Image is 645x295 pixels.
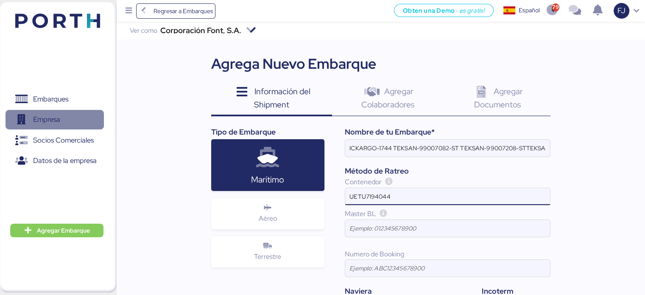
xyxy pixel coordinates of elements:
[6,131,104,150] a: Socios Comerciales
[33,113,60,126] span: Empresa
[6,110,104,129] a: Empresa
[345,188,550,205] input: Ejemplo: FSCU1234567
[37,225,90,236] span: Agregar Embarque
[33,134,94,146] span: Socios Comerciales
[519,6,540,15] div: Español
[6,151,104,171] a: Datos de la empresa
[211,53,376,74] div: Agrega Nuevo Embarque
[6,90,104,109] a: Embarques
[345,209,376,218] span: Master BL
[136,3,216,19] a: Regresar a Embarques
[153,6,212,16] span: Regresar a Embarques
[345,220,550,237] input: Ejemplo: 012345678900
[361,86,415,110] span: Agregar Colaboradores
[33,155,97,167] span: Datos de la empresa
[259,214,277,223] span: Aéreo
[211,126,324,138] div: Tipo de Embarque
[617,5,625,16] span: FJ
[251,174,284,185] span: Marítimo
[345,250,404,258] span: Numero de Booking
[345,177,382,186] span: Contenedor
[345,140,550,157] input: Ejemplo: orden de compra / proveedor / cliente / factura comercial
[345,260,550,277] input: Ejemplo: ABC12345678900
[160,28,241,34] div: Corporación Font, S.A.
[130,28,157,34] div: Ver como
[345,126,550,138] div: Nombre de tu Embarque*
[345,166,550,177] div: Método de Ratreo
[122,4,136,18] button: Menu
[474,86,522,110] span: Agregar Documentos
[33,93,68,105] span: Embarques
[254,86,310,110] span: Información del Shipment
[10,224,103,237] button: Agregar Embarque
[254,252,281,261] span: Terrestre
